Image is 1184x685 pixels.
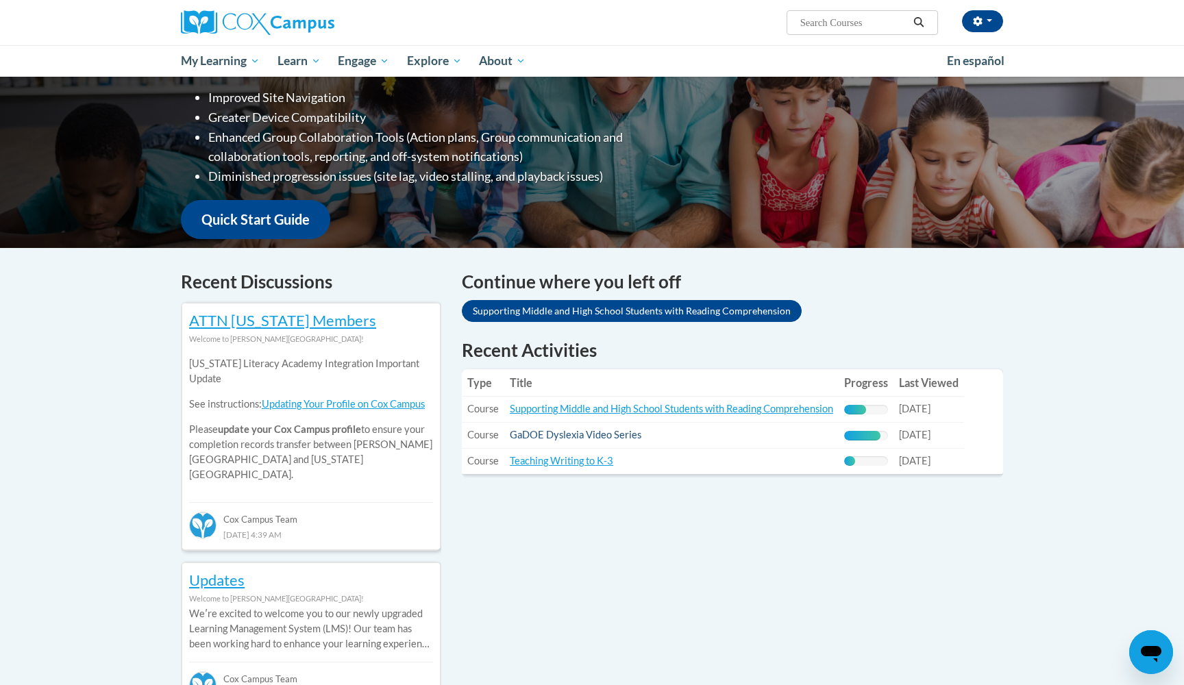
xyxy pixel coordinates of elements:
[947,53,1004,68] span: En español
[189,591,433,606] div: Welcome to [PERSON_NAME][GEOGRAPHIC_DATA]!
[462,269,1003,295] h4: Continue where you left off
[799,14,909,31] input: Search Courses
[208,108,678,127] li: Greater Device Compatibility
[181,200,330,239] a: Quick Start Guide
[208,166,678,186] li: Diminished progression issues (site lag, video stalling, and playback issues)
[899,403,930,414] span: [DATE]
[269,45,330,77] a: Learn
[462,369,504,397] th: Type
[218,423,361,435] b: update your Cox Campus profile
[181,10,441,35] a: Cox Campus
[189,502,433,527] div: Cox Campus Team
[181,53,260,69] span: My Learning
[181,269,441,295] h4: Recent Discussions
[189,356,433,386] p: [US_STATE] Literacy Academy Integration Important Update
[899,429,930,440] span: [DATE]
[329,45,398,77] a: Engage
[189,571,245,589] a: Updates
[471,45,535,77] a: About
[510,455,613,466] a: Teaching Writing to K-3
[398,45,471,77] a: Explore
[189,527,433,542] div: [DATE] 4:39 AM
[479,53,526,69] span: About
[909,14,929,31] button: Search
[510,403,833,414] a: Supporting Middle and High School Students with Reading Comprehension
[208,127,678,167] li: Enhanced Group Collaboration Tools (Action plans, Group communication and collaboration tools, re...
[462,300,802,322] a: Supporting Middle and High School Students with Reading Comprehension
[262,398,425,410] a: Updating Your Profile on Cox Campus
[467,403,499,414] span: Course
[510,429,641,440] a: GaDOE Dyslexia Video Series
[467,455,499,466] span: Course
[893,369,964,397] th: Last Viewed
[899,455,930,466] span: [DATE]
[189,512,217,539] img: Cox Campus Team
[277,53,321,69] span: Learn
[189,332,433,347] div: Welcome to [PERSON_NAME][GEOGRAPHIC_DATA]!
[462,338,1003,362] h1: Recent Activities
[189,311,376,329] a: ATTN [US_STATE] Members
[338,53,389,69] span: Engage
[189,347,433,493] div: Please to ensure your completion records transfer between [PERSON_NAME][GEOGRAPHIC_DATA] and [US_...
[844,431,880,440] div: Progress, %
[208,88,678,108] li: Improved Site Navigation
[467,429,499,440] span: Course
[407,53,462,69] span: Explore
[844,405,866,414] div: Progress, %
[504,369,839,397] th: Title
[189,397,433,412] p: See instructions:
[172,45,269,77] a: My Learning
[181,10,334,35] img: Cox Campus
[962,10,1003,32] button: Account Settings
[160,45,1024,77] div: Main menu
[839,369,893,397] th: Progress
[844,456,855,466] div: Progress, %
[189,606,433,651] p: Weʹre excited to welcome you to our newly upgraded Learning Management System (LMS)! Our team has...
[938,47,1013,75] a: En español
[1129,630,1173,674] iframe: Button to launch messaging window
